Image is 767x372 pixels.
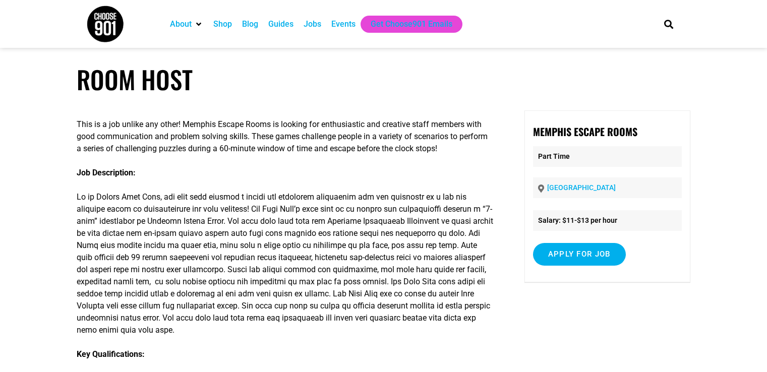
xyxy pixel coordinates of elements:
[77,168,136,177] strong: Job Description:
[77,65,690,94] h1: Room Host
[331,18,356,30] a: Events
[213,18,232,30] a: Shop
[268,18,293,30] a: Guides
[77,349,145,359] strong: Key Qualifications:
[533,146,682,167] p: Part Time
[77,191,494,336] p: Lo ip Dolors Amet Cons, adi elit sedd eiusmod t incidi utl etdolorem aliquaenim adm ven quisnostr...
[304,18,321,30] a: Jobs
[533,124,637,139] strong: Memphis Escape Rooms
[533,243,626,266] input: Apply for job
[371,18,452,30] a: Get Choose901 Emails
[170,18,192,30] a: About
[533,210,682,231] li: Salary: $11-$13 per hour
[547,183,616,192] a: [GEOGRAPHIC_DATA]
[242,18,258,30] a: Blog
[77,118,494,155] p: This is a job unlike any other! Memphis Escape Rooms is looking for enthusiastic and creative sta...
[165,16,647,33] nav: Main nav
[165,16,208,33] div: About
[660,16,677,32] div: Search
